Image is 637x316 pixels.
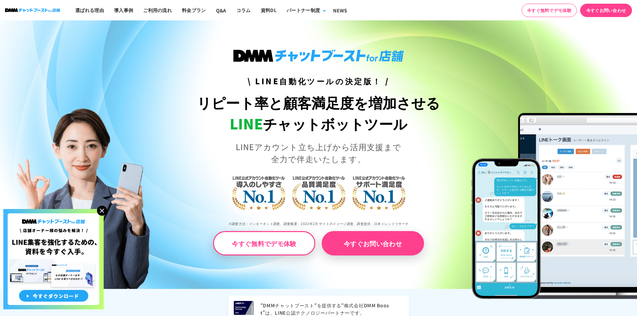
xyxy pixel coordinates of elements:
[159,141,478,165] p: LINEアカウント立ち上げから活用支援まで 全力で伴走いたします。
[322,231,424,255] a: 今すぐお問い合わせ
[213,231,315,255] a: 今すぐ無料でデモ体験
[159,216,478,231] p: ※調査方法：インターネット調査、調査概要：2022年2月 サイトのイメージ調査、調査提供：日本トレンドリサーチ
[230,113,263,133] span: LINE
[3,209,104,217] a: 店舗オーナー様の悩みを解決!LINE集客を狂化するための資料を今すぐ入手!
[159,75,478,87] h3: \ LINE自動化ツールの決定版！ /
[3,209,104,309] img: 店舗オーナー様の悩みを解決!LINE集客を狂化するための資料を今すぐ入手!
[287,7,320,14] div: パートナー制度
[522,4,577,17] a: 今すぐ無料でデモ体験
[5,8,60,12] img: ロゴ
[159,92,478,134] h1: リピート率と顧客満足度を増加させる チャットボットツール
[210,150,427,233] img: LINE公式アカウント自動化ツール導入のしやすさNo.1｜LINE公式アカウント自動化ツール品質満足度No.1｜LINE公式アカウント自動化ツールサポート満足度No.1
[580,4,632,17] a: 今すぐお問い合わせ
